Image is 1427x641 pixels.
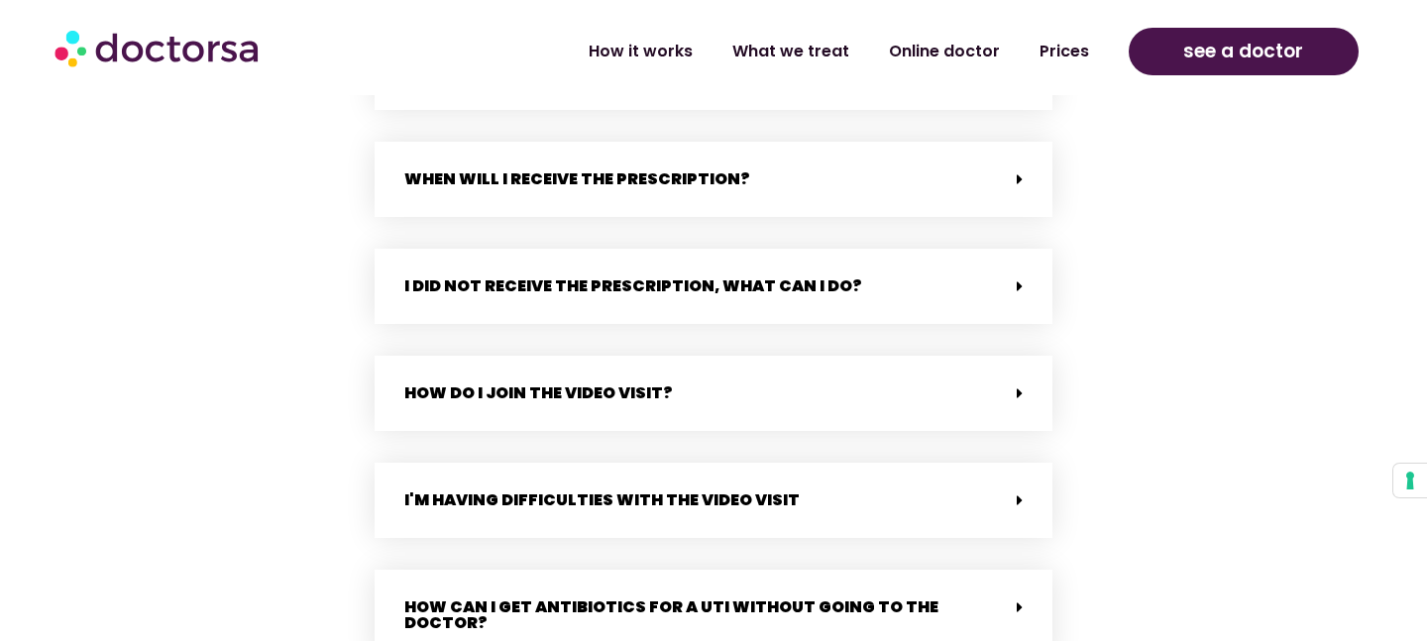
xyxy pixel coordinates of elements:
nav: Menu [378,29,1108,74]
div: I did not receive the prescription, what can i do? [375,249,1052,324]
span: see a doctor [1183,36,1303,67]
a: I'm having difficulties with the video visit [404,488,800,511]
a: What we treat [713,29,869,74]
div: How do I join the video visit? [375,356,1052,431]
a: How it works [569,29,713,74]
a: How can I get antibiotics for a UTI without going to the doctor? [404,595,938,634]
a: When will i receive the prescription? [404,167,750,190]
button: Your consent preferences for tracking technologies [1393,464,1427,497]
div: When will i receive the prescription? [375,142,1052,217]
a: see a doctor [1129,28,1359,75]
a: Prices [1020,29,1109,74]
a: How do I join the video visit? [404,381,673,404]
div: I'm having difficulties with the video visit [375,463,1052,538]
a: I did not receive the prescription, what can i do? [404,274,862,297]
a: Online doctor [869,29,1020,74]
